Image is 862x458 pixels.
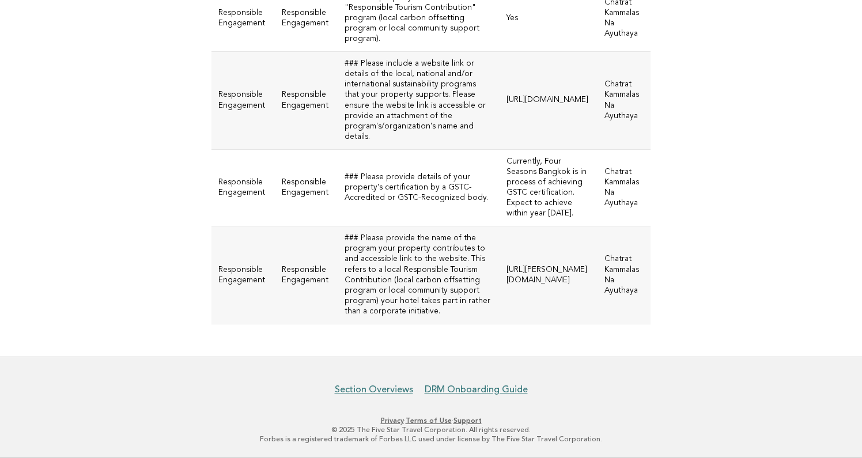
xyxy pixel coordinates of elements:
[211,226,275,324] td: Responsible Engagement
[381,417,404,425] a: Privacy
[335,384,413,395] a: Section Overviews
[78,434,784,444] p: Forbes is a registered trademark of Forbes LLC used under license by The Five Star Travel Corpora...
[211,52,275,150] td: Responsible Engagement
[500,52,598,150] td: [URL][DOMAIN_NAME]
[598,52,651,150] td: Chatrat Kammalas Na Ayuthaya
[406,417,452,425] a: Terms of Use
[500,149,598,226] td: Currently, Four Seasons Bangkok is in process of achieving GSTC certification. Expect to achieve ...
[78,416,784,425] p: · ·
[425,384,528,395] a: DRM Onboarding Guide
[453,417,482,425] a: Support
[598,226,651,324] td: Chatrat Kammalas Na Ayuthaya
[78,425,784,434] p: © 2025 The Five Star Travel Corporation. All rights reserved.
[500,226,598,324] td: [URL][PERSON_NAME][DOMAIN_NAME]
[211,149,275,226] td: Responsible Engagement
[598,149,651,226] td: Chatrat Kammalas Na Ayuthaya
[275,149,338,226] td: Responsible Engagement
[338,226,500,324] td: ### Please provide the name of the program your property contributes to and accessible link to th...
[275,226,338,324] td: Responsible Engagement
[338,52,500,150] td: ### Please include a website link or details of the local, national and/or international sustaina...
[275,52,338,150] td: Responsible Engagement
[338,149,500,226] td: ### Please provide details of your property's certification by a GSTC-Accredited or GSTC-Recogniz...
